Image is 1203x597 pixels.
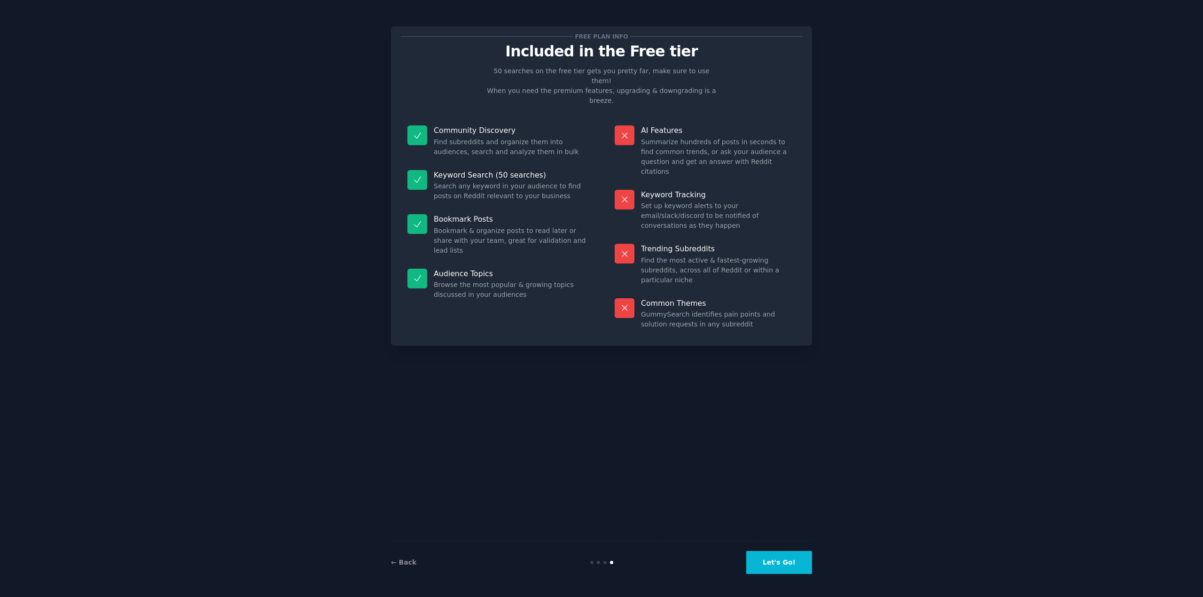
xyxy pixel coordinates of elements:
p: Bookmark Posts [434,214,588,224]
span: Free plan info [573,31,630,41]
dd: Search any keyword in your audience to find posts on Reddit relevant to your business [434,181,588,201]
dd: Find the most active & fastest-growing subreddits, across all of Reddit or within a particular niche [641,256,796,285]
p: Trending Subreddits [641,244,796,254]
a: ← Back [391,558,416,566]
p: Keyword Tracking [641,190,796,200]
dd: Browse the most popular & growing topics discussed in your audiences [434,280,588,300]
p: Community Discovery [434,125,588,135]
p: Audience Topics [434,269,588,279]
dd: Bookmark & organize posts to read later or share with your team, great for validation and lead lists [434,226,588,256]
dd: Set up keyword alerts to your email/slack/discord to be notified of conversations as they happen [641,201,796,231]
p: 50 searches on the free tier gets you pretty far, make sure to use them! When you need the premiu... [483,66,720,106]
p: Included in the Free tier [401,43,802,60]
p: Keyword Search (50 searches) [434,170,588,180]
dd: Find subreddits and organize them into audiences, search and analyze them in bulk [434,137,588,157]
button: Let's Go! [746,551,812,574]
p: AI Features [641,125,796,135]
p: Common Themes [641,298,796,308]
dd: Summarize hundreds of posts in seconds to find common trends, or ask your audience a question and... [641,137,796,177]
dd: GummySearch identifies pain points and solution requests in any subreddit [641,310,796,329]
